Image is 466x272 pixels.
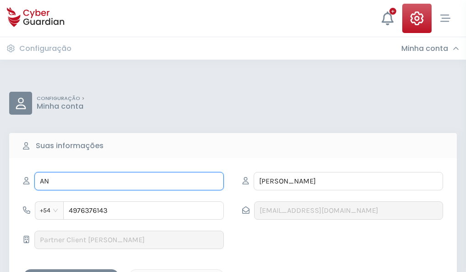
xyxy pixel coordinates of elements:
div: + [389,8,396,15]
h3: Configuração [19,44,72,53]
p: Minha conta [37,102,84,111]
span: +54 [40,204,59,217]
p: CONFIGURAÇÃO > [37,95,84,102]
b: Suas informações [36,140,104,151]
div: Minha conta [401,44,459,53]
h3: Minha conta [401,44,448,53]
